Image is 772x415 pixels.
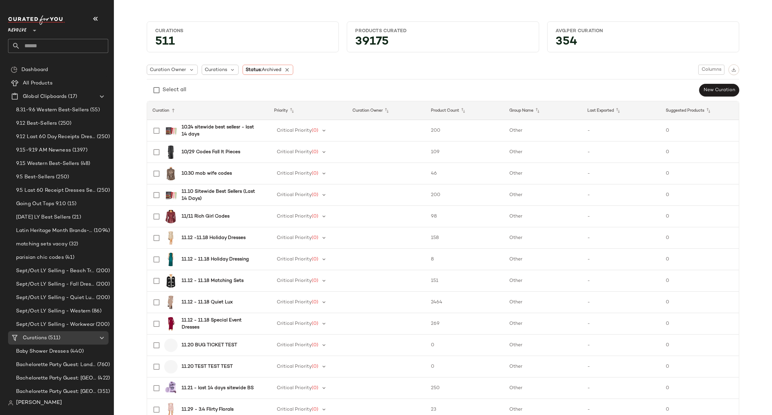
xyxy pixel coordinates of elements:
td: 158 [426,227,504,249]
img: SUMR-WU65_V1.jpg [164,188,178,202]
td: Other [504,141,582,163]
td: - [582,227,660,249]
span: (351) [96,388,110,396]
td: 0 [660,227,739,249]
td: - [582,313,660,335]
div: 39175 [350,37,536,49]
span: (17) [67,93,77,101]
td: 0 [426,335,504,356]
img: svg%3e [731,67,736,72]
div: 354 [550,37,736,49]
span: Critical Priority [277,235,312,240]
span: Sept/Oct LY Selling - Western [16,307,90,315]
img: SMAD-WD242_V1.jpg [164,253,178,266]
th: Group Name [504,101,582,120]
th: Curation [147,101,269,120]
td: 46 [426,163,504,184]
span: Critical Priority [277,257,312,262]
button: New Curation [699,84,739,97]
span: Latin Heritage Month Brands- DO NOT DELETE [16,227,92,235]
span: (21) [71,214,81,221]
span: (0) [312,235,318,240]
td: 0 [660,313,739,335]
span: Columns [701,67,721,72]
span: Sept/Oct LY Selling - Workwear [16,321,94,329]
span: Bachelorette Party Guest: [GEOGRAPHIC_DATA] [16,388,96,396]
span: [PERSON_NAME] [16,399,62,407]
span: (0) [312,300,318,305]
td: Other [504,163,582,184]
img: svg%3e [11,66,17,73]
div: Products Curated [355,28,530,34]
td: 2464 [426,292,504,313]
td: Other [504,206,582,227]
span: (86) [90,307,102,315]
td: 0 [660,270,739,292]
span: (250) [55,173,69,181]
img: ASTR-WD632_V1.jpg [164,296,178,309]
td: - [582,141,660,163]
td: 0 [660,335,739,356]
span: Revolve [8,23,26,35]
span: (0) [312,257,318,262]
span: (511) [47,334,60,342]
span: [DATE] LY Best Sellers [16,214,71,221]
span: 9.15-9.19 AM Newness [16,146,71,154]
img: SUMR-WU65_V1.jpg [164,124,178,137]
span: (0) [312,192,318,197]
div: 511 [150,37,336,49]
td: Other [504,249,582,270]
span: parisian chic codes [16,254,64,261]
td: 109 [426,141,504,163]
b: 11.21 - last 14 days sitewide BS [182,384,254,392]
td: - [582,249,660,270]
td: - [582,184,660,206]
td: - [582,377,660,399]
td: Other [504,270,582,292]
img: LMME-WU5_V1.jpg [164,381,178,395]
td: 0 [660,141,739,163]
span: (0) [312,214,318,219]
span: 8.31-9.6 Western Best-Sellers [16,106,89,114]
b: 11.20 TEST TEST TEST [182,363,233,370]
td: 250 [426,377,504,399]
span: (48) [79,160,90,168]
td: 8 [426,249,504,270]
span: (41) [64,254,75,261]
span: (250) [95,187,110,194]
span: (0) [312,321,318,326]
span: 9.5 Best-Sellers [16,173,55,181]
span: Critical Priority [277,192,312,197]
b: 11.29 - 3.4 Flirty Florals [182,406,234,413]
span: (200) [95,281,110,288]
span: 9.12 Best-Sellers [16,120,57,127]
td: 0 [660,184,739,206]
b: 11.10 Sitewide Best Sellers (Last 14 Days) [182,188,261,202]
span: (0) [312,343,318,348]
b: 11.12 - 11.18 Holiday Dressing [182,256,249,263]
th: Product Count [426,101,504,120]
td: Other [504,356,582,377]
td: - [582,270,660,292]
td: - [582,120,660,141]
img: AEXR-WO9_V1.jpg [164,210,178,223]
b: 10.24 sitewide best sellesr - last 14 days [182,124,261,138]
img: MALR-WK276_V1.jpg [164,274,178,288]
td: 0 [426,356,504,377]
span: Critical Priority [277,128,312,133]
span: (0) [312,128,318,133]
span: (0) [312,150,318,155]
span: Curation Owner [150,66,186,73]
span: (200) [94,321,110,329]
span: New Curation [703,87,735,93]
span: (422) [96,374,110,382]
span: 9.12 Last 60 Day Receipts Dresses [16,133,95,141]
td: 98 [426,206,504,227]
td: 0 [660,206,739,227]
span: Bachelorette Party Guest: [GEOGRAPHIC_DATA] [16,374,96,382]
img: LOVF-WS3027_V1.jpg [164,167,178,180]
td: Other [504,313,582,335]
b: 11.20 BUG TICKET TEST [182,342,237,349]
span: Bachelorette Party Guest: Landing Page [16,361,96,369]
span: (0) [312,407,318,412]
